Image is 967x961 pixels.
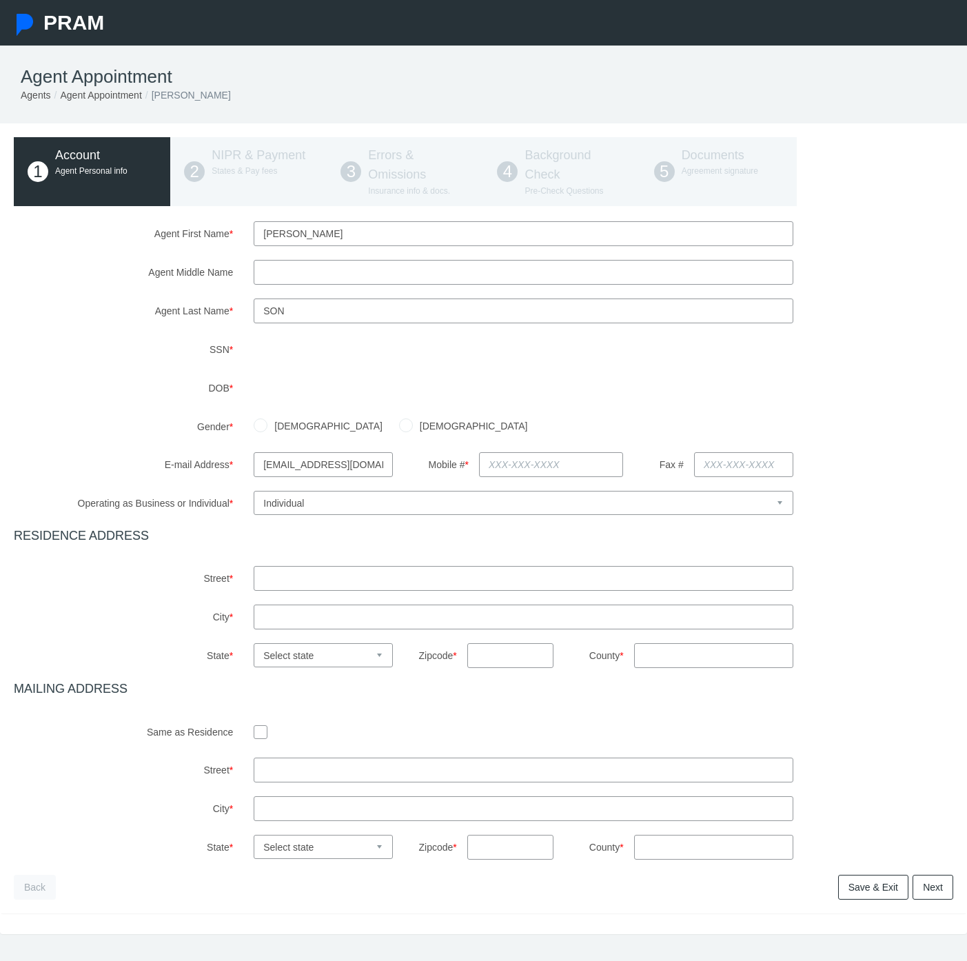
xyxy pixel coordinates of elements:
label: Agent Last Name [3,299,243,323]
label: County [564,835,624,859]
label: Agent First Name [3,221,243,246]
a: Save & Exit [838,875,908,900]
label: Same as Residence [3,720,243,744]
input: XXX-XXX-XXXX [479,452,623,477]
label: City [3,796,243,821]
label: DOB [3,376,243,401]
h4: RESIDENCE ADDRESS [14,529,953,544]
label: Zipcode [403,835,456,859]
li: Agents [21,88,51,103]
span: Account [55,148,100,162]
label: Zipcode [403,643,456,667]
li: Agent Appointment [51,88,142,103]
label: Agent Middle Name [3,260,243,285]
label: [DEMOGRAPHIC_DATA] [267,418,383,434]
h4: MAILING ADDRESS [14,682,953,697]
label: State [83,835,243,859]
label: Gender [3,414,243,438]
input: XXX-XXX-XXXX [694,452,793,477]
label: Mobile # [414,452,469,476]
label: [DEMOGRAPHIC_DATA] [413,418,528,434]
span: PRAM [43,11,104,34]
label: County [564,643,624,667]
h1: Agent Appointment [21,66,946,88]
p: Agent Personal info [55,165,156,178]
label: Street [3,566,243,591]
label: E-mail Address [83,452,243,476]
label: Street [3,758,243,782]
a: Next [913,875,953,900]
label: Operating as Business or Individual [3,491,243,515]
span: 1 [28,161,48,182]
label: State [83,643,243,667]
img: Pram Partner [14,14,36,36]
label: City [3,605,243,629]
label: SSN [3,337,243,362]
label: Fax # [644,452,684,476]
li: [PERSON_NAME] [142,88,231,103]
